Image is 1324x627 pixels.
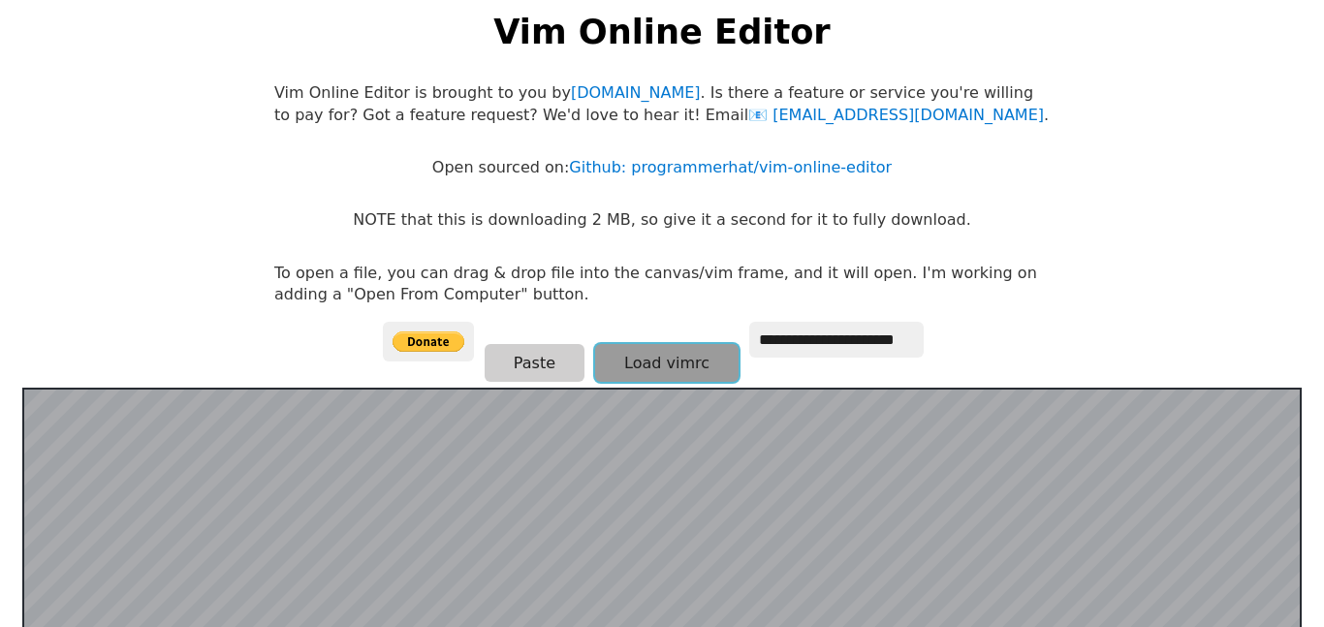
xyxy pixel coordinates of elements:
p: To open a file, you can drag & drop file into the canvas/vim frame, and it will open. I'm working... [274,263,1050,306]
a: [DOMAIN_NAME] [571,83,701,102]
a: [EMAIL_ADDRESS][DOMAIN_NAME] [748,106,1044,124]
button: Paste [485,344,584,382]
button: Load vimrc [595,344,739,382]
p: NOTE that this is downloading 2 MB, so give it a second for it to fully download. [353,209,970,231]
h1: Vim Online Editor [493,8,830,55]
a: Github: programmerhat/vim-online-editor [569,158,892,176]
p: Vim Online Editor is brought to you by . Is there a feature or service you're willing to pay for?... [274,82,1050,126]
p: Open sourced on: [432,157,892,178]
